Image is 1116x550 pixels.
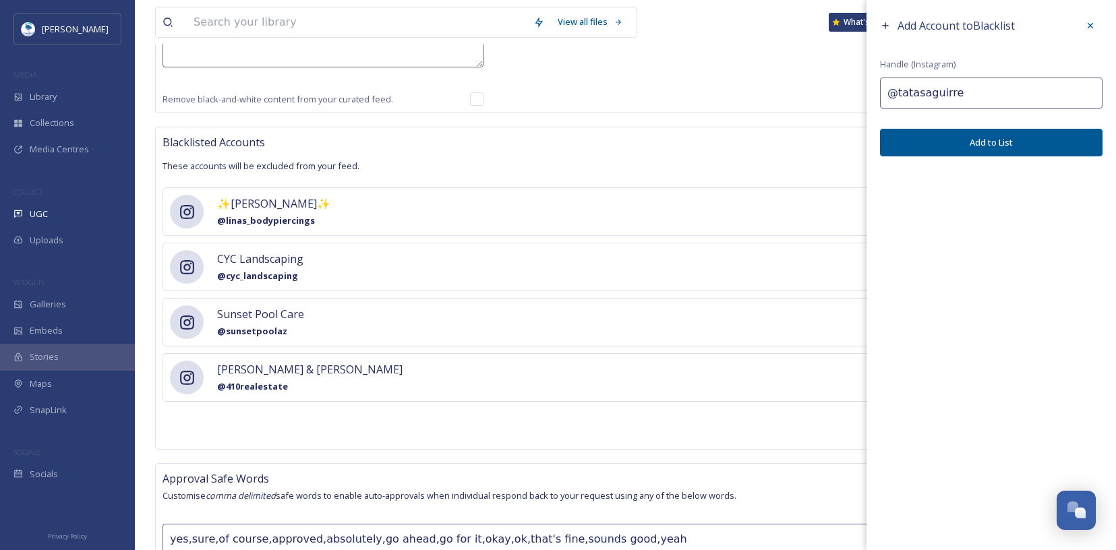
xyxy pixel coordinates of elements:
[163,93,393,106] span: Remove black-and-white content from your curated feed.
[30,117,74,129] span: Collections
[217,325,287,337] strong: @sunsetpoolaz
[30,377,52,390] span: Maps
[163,160,359,172] span: These accounts will be excluded from your feed.
[163,135,265,150] span: Blacklisted Accounts
[163,471,269,486] span: Approval Safe Words
[13,187,42,197] span: COLLECT
[217,270,298,282] strong: @cyc_landscaping
[217,307,304,322] span: Sunset Pool Care
[187,7,527,37] input: Search your library
[880,58,956,71] span: Handle (Instagram)
[880,78,1103,109] input: @person
[551,9,630,35] a: View all files
[30,234,63,247] span: Uploads
[206,489,276,501] em: comma delimited
[30,90,57,103] span: Library
[30,143,89,156] span: Media Centres
[13,447,40,457] span: SOCIALS
[217,214,315,226] strong: @linas_bodypiercings
[30,324,63,337] span: Embeds
[13,69,37,80] span: MEDIA
[30,468,58,481] span: Socials
[30,404,67,417] span: SnapLink
[1057,491,1096,530] button: Open Chat
[829,13,896,32] a: What's New
[217,380,288,392] strong: @410realestate
[30,208,48,220] span: UGC
[217,251,303,266] span: CYC Landscaping
[163,489,736,501] span: Customise safe words to enable auto-approvals when individual respond back to your request using ...
[48,527,87,543] a: Privacy Policy
[880,129,1103,156] button: Add to List
[217,362,403,377] span: [PERSON_NAME] & [PERSON_NAME]
[898,18,1015,33] span: Add Account to Blacklist
[42,23,109,35] span: [PERSON_NAME]
[48,532,87,541] span: Privacy Policy
[13,277,45,287] span: WIDGETS
[30,298,66,311] span: Galleries
[30,350,59,363] span: Stories
[217,196,330,211] span: ✨[PERSON_NAME]✨
[22,22,35,36] img: download.jpeg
